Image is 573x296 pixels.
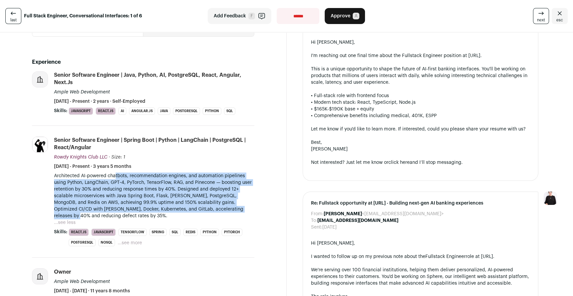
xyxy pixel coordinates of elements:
[54,90,110,94] span: Ample Web Development
[317,218,398,223] b: [EMAIL_ADDRESS][DOMAIN_NAME]
[96,107,116,115] li: React.js
[158,107,170,115] li: Java
[224,107,235,115] li: SQL
[311,200,530,207] span: Re: Fullstack opportunity at [URL] - Building next-gen AI banking experiences
[322,224,337,231] dd: [DATE]
[91,229,116,236] li: JavaScript
[54,229,67,235] span: Skills:
[552,8,568,24] a: Close
[129,107,155,115] li: Angular.js
[69,107,93,115] li: JavaScript
[311,211,324,217] dt: From:
[311,92,530,99] div: • Full-stack role with frontend focus
[208,8,271,24] button: Add Feedback F
[311,99,530,106] div: • Modern tech stack: React, TypeScript, Node.js
[32,269,48,284] img: company-logo-placeholder-414d4e2ec0e2ddebbe968bf319fdfe5acfe0c9b87f798d344e800bc9a89632a0.png
[24,13,142,19] strong: Full Stack Engineer, Conversational Interfaces: 1 of 6
[54,98,145,105] span: [DATE] - Present · 2 years · Self-Employed
[311,240,530,247] div: Hi [PERSON_NAME],
[311,39,530,46] div: Hi [PERSON_NAME],
[5,8,21,24] a: last
[183,229,198,236] li: Redis
[324,211,444,217] dd: <[EMAIL_ADDRESS][DOMAIN_NAME]>
[311,139,530,146] div: Best,
[353,13,359,19] span: A
[311,159,530,166] div: Not interested? Just let me know or and I’ll stop messaging.
[109,155,125,160] span: · Size: 1
[118,240,142,246] button: ...see more
[169,229,181,236] li: SQL
[311,112,530,119] div: • Comprehensive benefits including medical, 401K, ESPP
[32,137,48,152] img: 4a050ab5133bb44242e5ad9c0238aabc12c586f8d6197913412b57dbf40e3644.jpg
[311,217,317,224] dt: To:
[311,52,530,59] div: I'm reaching out one final time about the Fullstack Engineer position at [URL].
[118,107,126,115] li: AI
[69,239,96,246] li: PostgreSQL
[54,219,76,226] button: ...see less
[54,71,254,86] div: Senior Software Engineer | Java, python, AI, postgreSQL, React, Angular, Next.js
[54,173,254,219] p: Architected AI-powered chatbots, recommendation engines, and automation pipelines using Python, L...
[118,229,147,236] li: TensorFlow
[54,163,131,170] span: [DATE] - Present · 3 years 5 months
[32,58,254,66] h2: Experience
[311,106,530,112] div: • $165K-$190K base + equity
[311,267,530,287] div: We're serving over 100 financial institutions, helping them deliver personalized, AI-powered expe...
[54,268,71,276] div: Owner
[54,279,110,284] span: Ample Web Development
[54,288,130,294] span: [DATE] - [DATE] · 11 years 8 months
[533,8,549,24] a: next
[69,229,89,236] li: React.js
[213,13,246,19] span: Add Feedback
[32,72,48,87] img: company-logo-placeholder-414d4e2ec0e2ddebbe968bf319fdfe5acfe0c9b87f798d344e800bc9a89632a0.png
[200,229,219,236] li: Python
[149,229,167,236] li: Spring
[248,13,255,19] span: F
[98,239,115,246] li: NoSQL
[222,229,242,236] li: PyTorch
[54,155,107,160] span: Rowdy Knights Club LLC
[54,136,254,151] div: Senior Software Engineer | Spring Boot | python | LangChain | PostgreSQL | React/Angular
[311,253,530,260] div: I wanted to follow up on my previous note about the role at [URL].
[311,66,530,86] div: This is a unique opportunity to shape the future of AI-first banking interfaces. You'll be workin...
[311,224,322,231] dt: Sent:
[173,107,200,115] li: PostgreSQL
[388,160,410,165] a: click here
[203,107,221,115] li: Python
[425,254,466,259] a: Fullstack Engineer
[311,126,530,132] div: Let me know if you'd like to learn more. If interested, could you please share your resume with us?
[325,8,365,24] button: Approve A
[537,17,545,23] span: next
[544,192,557,205] img: 9240684-medium_jpg
[324,212,362,216] b: [PERSON_NAME]
[311,146,530,153] div: [PERSON_NAME]
[54,107,67,114] span: Skills:
[10,17,17,23] span: last
[556,17,563,23] span: esc
[330,13,350,19] span: Approve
